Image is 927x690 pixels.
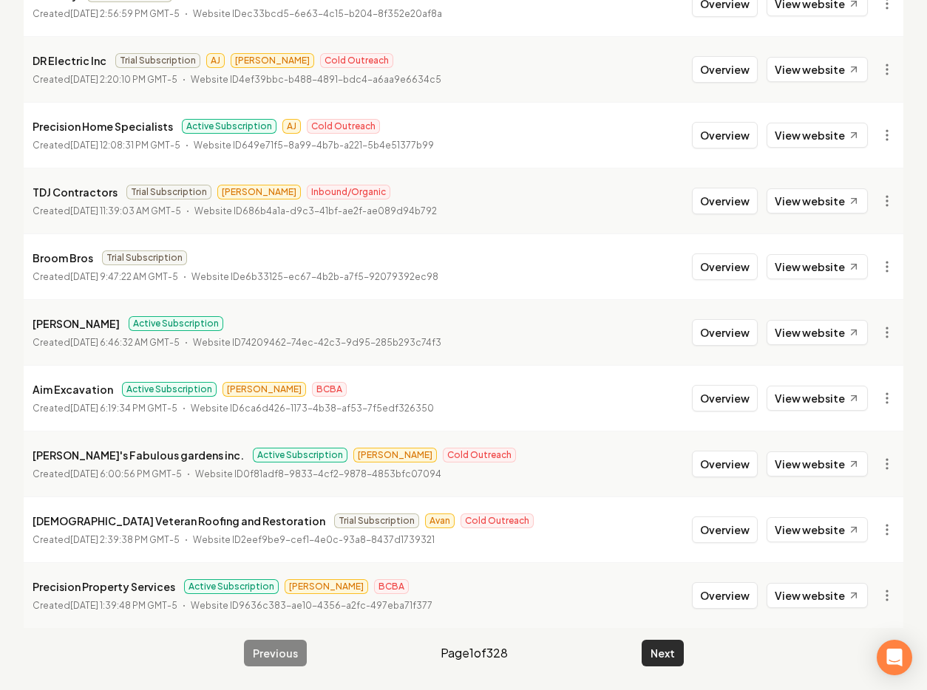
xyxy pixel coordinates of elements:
[191,72,441,87] p: Website ID 4ef39bbc-b488-4891-bdc4-a6aa9e6634c5
[184,579,279,594] span: Active Subscription
[191,270,438,284] p: Website ID e6b33125-ec67-4b2b-a7f5-92079392ec98
[231,53,314,68] span: [PERSON_NAME]
[334,513,419,528] span: Trial Subscription
[33,598,177,613] p: Created
[70,534,180,545] time: [DATE] 2:39:38 PM GMT-5
[70,205,181,216] time: [DATE] 11:39:03 AM GMT-5
[767,254,868,279] a: View website
[33,512,325,530] p: [DEMOGRAPHIC_DATA] Veteran Roofing and Restoration
[115,53,200,68] span: Trial Subscription
[33,467,182,482] p: Created
[70,74,177,85] time: [DATE] 2:20:10 PM GMT-5
[194,138,434,153] p: Website ID 649e71f5-8a99-4b7b-a221-5b4e51377b99
[320,53,393,68] span: Cold Outreach
[767,583,868,608] a: View website
[692,451,758,477] button: Overview
[307,119,380,134] span: Cold Outreach
[33,249,93,267] p: Broom Bros
[33,138,180,153] p: Created
[312,382,347,397] span: BCBA
[182,119,276,134] span: Active Subscription
[767,517,868,542] a: View website
[193,7,442,21] p: Website ID ec33bcd5-6e63-4c15-b204-8f352e20af8a
[33,7,180,21] p: Created
[129,316,223,331] span: Active Subscription
[193,533,435,547] p: Website ID 2eef9be9-cef1-4e0c-93a8-8437d1739321
[33,315,120,332] p: [PERSON_NAME]
[70,468,182,479] time: [DATE] 6:00:56 PM GMT-5
[33,117,173,135] p: Precision Home Specialists
[70,600,177,611] time: [DATE] 1:39:48 PM GMT-5
[206,53,225,68] span: AJ
[285,579,368,594] span: [PERSON_NAME]
[33,578,175,595] p: Precision Property Services
[191,401,434,416] p: Website ID 6ca6d426-1173-4b38-af53-7f5edf326350
[70,140,180,151] time: [DATE] 12:08:31 PM GMT-5
[217,185,301,199] span: [PERSON_NAME]
[193,335,441,350] p: Website ID 74209462-74ec-42c3-9d95-285b293c74f3
[307,185,390,199] span: Inbound/Organic
[253,448,347,462] span: Active Subscription
[195,467,441,482] p: Website ID 0f81adf8-9833-4cf2-9878-4853bfc07094
[692,385,758,411] button: Overview
[767,188,868,214] a: View website
[33,335,180,350] p: Created
[33,270,178,284] p: Created
[767,320,868,345] a: View website
[122,382,217,397] span: Active Subscription
[126,185,211,199] span: Trial Subscription
[33,380,113,398] p: Aim Excavation
[70,403,177,414] time: [DATE] 6:19:34 PM GMT-5
[33,204,181,219] p: Created
[33,446,244,464] p: [PERSON_NAME]'s Fabulous gardens inc.
[767,386,868,411] a: View website
[33,52,106,69] p: DR Electric Inc
[692,253,758,280] button: Overview
[191,598,432,613] p: Website ID 9636c383-ae10-4356-a2fc-497eba71f377
[425,513,455,528] span: Avan
[70,337,180,348] time: [DATE] 6:46:32 AM GMT-5
[692,319,758,346] button: Overview
[692,56,758,83] button: Overview
[692,188,758,214] button: Overview
[33,183,118,201] p: TDJ Contractors
[33,72,177,87] p: Created
[353,448,437,462] span: [PERSON_NAME]
[223,382,306,397] span: [PERSON_NAME]
[33,533,180,547] p: Created
[443,448,516,462] span: Cold Outreach
[767,451,868,476] a: View website
[692,516,758,543] button: Overview
[461,513,534,528] span: Cold Outreach
[692,122,758,148] button: Overview
[70,8,180,19] time: [DATE] 2:56:59 PM GMT-5
[877,640,912,675] div: Open Intercom Messenger
[374,579,409,594] span: BCBA
[70,271,178,282] time: [DATE] 9:47:22 AM GMT-5
[33,401,177,416] p: Created
[692,582,758,609] button: Overview
[767,57,868,82] a: View website
[767,123,868,148] a: View website
[282,119,301,134] span: AJ
[194,204,437,219] p: Website ID 686b4a1a-d9c3-41bf-ae2f-ae089d94b792
[441,644,508,662] span: Page 1 of 328
[642,640,684,666] button: Next
[102,250,187,265] span: Trial Subscription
